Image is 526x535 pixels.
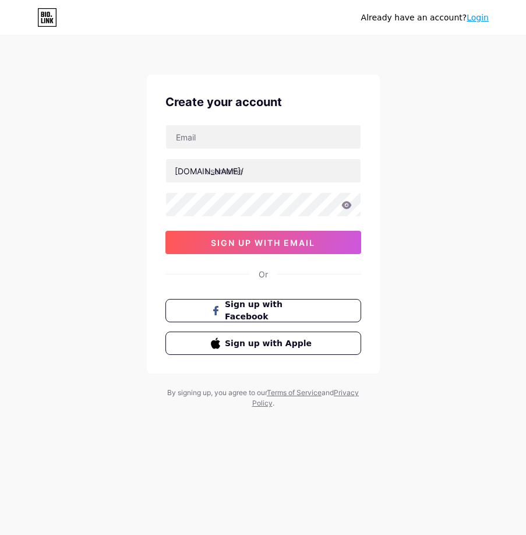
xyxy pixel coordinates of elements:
[211,238,315,248] span: sign up with email
[165,299,361,322] button: Sign up with Facebook
[225,337,315,350] span: Sign up with Apple
[164,388,362,409] div: By signing up, you agree to our and .
[165,231,361,254] button: sign up with email
[165,332,361,355] button: Sign up with Apple
[225,298,315,323] span: Sign up with Facebook
[165,93,361,111] div: Create your account
[361,12,489,24] div: Already have an account?
[166,125,361,149] input: Email
[267,388,322,397] a: Terms of Service
[175,165,243,177] div: [DOMAIN_NAME]/
[467,13,489,22] a: Login
[259,268,268,280] div: Or
[166,159,361,182] input: username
